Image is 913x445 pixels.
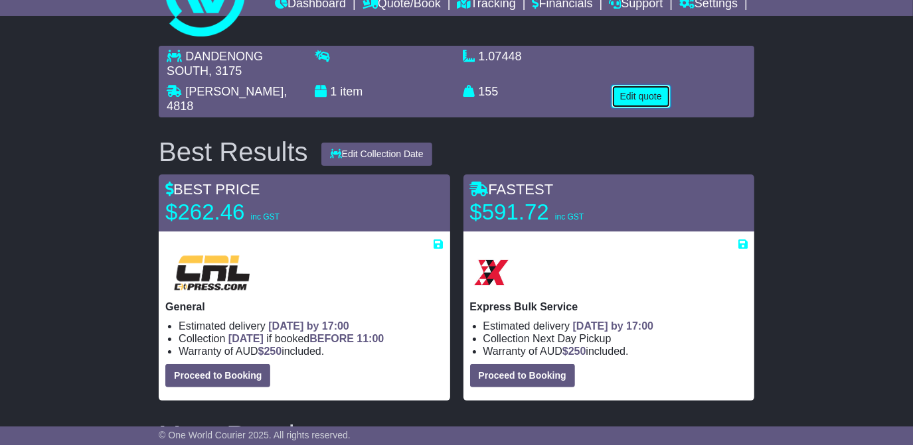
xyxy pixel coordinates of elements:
[159,430,351,440] span: © One World Courier 2025. All rights reserved.
[470,199,636,225] p: $591.72
[483,332,748,345] li: Collection
[330,85,337,98] span: 1
[483,320,748,332] li: Estimated delivery
[479,85,499,98] span: 155
[268,320,349,332] span: [DATE] by 17:00
[612,85,671,108] button: Edit quote
[340,85,363,98] span: item
[179,320,443,332] li: Estimated delivery
[251,212,280,222] span: inc GST
[179,345,443,357] li: Warranty of AUD included.
[573,320,654,332] span: [DATE] by 17:00
[165,251,258,294] img: CRL: General
[483,345,748,357] li: Warranty of AUD included.
[228,333,384,344] span: if booked
[165,199,331,225] p: $262.46
[479,50,522,63] span: 1.07448
[185,85,284,98] span: [PERSON_NAME]
[208,64,242,78] span: , 3175
[165,181,260,198] span: BEST PRICE
[470,364,575,387] button: Proceed to Booking
[533,333,611,344] span: Next Day Pickup
[470,251,513,294] img: Border Express: Express Bulk Service
[264,346,282,357] span: 250
[165,364,270,387] button: Proceed to Booking
[309,333,354,344] span: BEFORE
[258,346,282,357] span: $
[470,181,554,198] span: FASTEST
[228,333,264,344] span: [DATE]
[562,346,586,357] span: $
[568,346,586,357] span: 250
[167,50,263,78] span: DANDENONG SOUTH
[167,85,287,113] span: , 4818
[321,143,432,166] button: Edit Collection Date
[152,137,315,166] div: Best Results
[470,300,748,313] p: Express Bulk Service
[165,300,443,313] p: General
[555,212,584,222] span: inc GST
[357,333,384,344] span: 11:00
[179,332,443,345] li: Collection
